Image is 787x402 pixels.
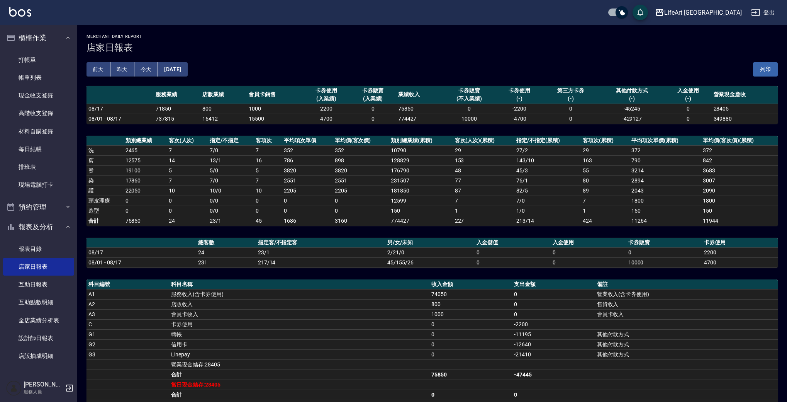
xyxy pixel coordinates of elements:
[196,238,256,248] th: 總客數
[208,206,254,216] td: 0 / 0
[110,62,134,77] button: 昨天
[208,145,254,155] td: 7 / 0
[254,206,282,216] td: 0
[712,86,778,104] th: 營業現金應收
[282,216,333,226] td: 1686
[3,123,74,140] a: 材料自購登錄
[167,155,208,165] td: 14
[512,370,595,380] td: -47445
[389,155,453,165] td: 128829
[551,257,626,267] td: 0
[3,217,74,237] button: 報表及分析
[254,186,282,196] td: 10
[629,136,701,146] th: 平均項次單價(累積)
[701,206,778,216] td: 150
[3,312,74,329] a: 全店業績分析表
[595,309,778,319] td: 會員卡收入
[169,349,429,359] td: Linepay
[169,289,429,299] td: 服務收入(含卡券使用)
[551,247,626,257] td: 0
[629,216,701,226] td: 11264
[753,62,778,77] button: 列印
[701,175,778,186] td: 3007
[303,104,349,114] td: 2200
[200,86,247,104] th: 店販業績
[512,289,595,299] td: 0
[701,216,778,226] td: 11944
[652,5,745,20] button: LifeArt [GEOGRAPHIC_DATA]
[305,87,348,95] div: 卡券使用
[3,276,74,293] a: 互助日報表
[167,186,208,196] td: 10
[87,86,778,124] table: a dense table
[629,196,701,206] td: 1800
[599,104,665,114] td: -45245
[351,87,394,95] div: 卡券販賣
[701,165,778,175] td: 3683
[256,247,386,257] td: 23/1
[701,186,778,196] td: 2090
[453,206,515,216] td: 1
[629,155,701,165] td: 790
[514,186,581,196] td: 82 / 5
[595,349,778,359] td: 其他付款方式
[701,155,778,165] td: 842
[124,216,167,226] td: 75850
[124,175,167,186] td: 17860
[444,87,494,95] div: 卡券販賣
[87,206,124,216] td: 造型
[3,258,74,276] a: 店家日報表
[169,380,429,390] td: 當日現金結存:28405
[443,114,496,124] td: 10000
[581,165,629,175] td: 55
[87,136,778,226] table: a dense table
[167,206,208,216] td: 0
[626,238,702,248] th: 卡券販賣
[385,257,475,267] td: 45/155/26
[167,196,208,206] td: 0
[385,247,475,257] td: 2/21/0
[169,279,429,290] th: 科目名稱
[702,238,778,248] th: 卡券使用
[167,165,208,175] td: 5
[385,238,475,248] th: 男/女/未知
[169,319,429,329] td: 卡券使用
[514,145,581,155] td: 27 / 2
[453,216,515,226] td: 227
[475,257,550,267] td: 0
[124,186,167,196] td: 22050
[24,381,63,388] h5: [PERSON_NAME]
[512,339,595,349] td: -12640
[87,238,778,268] table: a dense table
[87,339,169,349] td: G2
[496,104,543,114] td: -2200
[87,329,169,339] td: G1
[169,370,429,380] td: 合計
[87,62,110,77] button: 前天
[429,339,512,349] td: 0
[595,339,778,349] td: 其他付款方式
[512,299,595,309] td: 0
[629,165,701,175] td: 3214
[124,145,167,155] td: 2465
[581,145,629,155] td: 29
[389,216,453,226] td: 774427
[247,86,303,104] th: 會員卡銷售
[701,136,778,146] th: 單均價(客次價)(累積)
[475,247,550,257] td: 0
[389,145,453,155] td: 10790
[581,186,629,196] td: 89
[3,51,74,69] a: 打帳單
[429,279,512,290] th: 收入金額
[389,206,453,216] td: 150
[389,136,453,146] th: 類別總業績(累積)
[544,87,597,95] div: 第三方卡券
[87,289,169,299] td: A1
[498,95,541,103] div: (-)
[701,145,778,155] td: 372
[154,114,200,124] td: 737815
[429,390,512,400] td: 0
[254,145,282,155] td: 7
[87,257,196,267] td: 08/01 - 08/17
[256,238,386,248] th: 指定客/不指定客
